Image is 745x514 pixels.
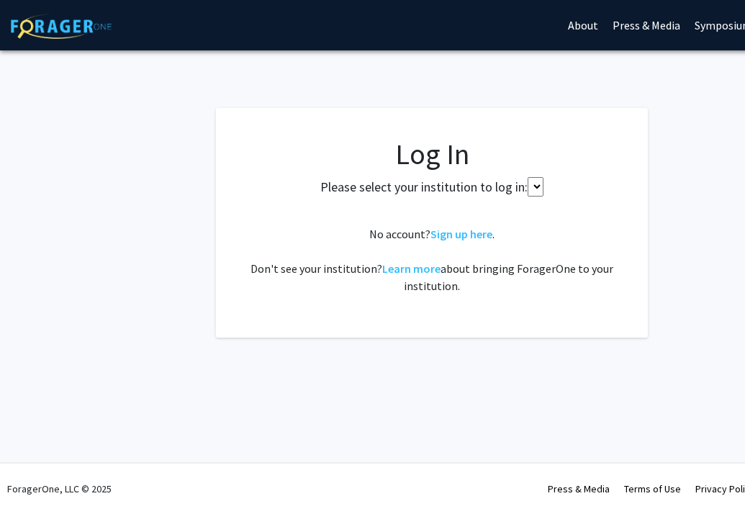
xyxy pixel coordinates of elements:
img: ForagerOne Logo [11,14,112,39]
div: ForagerOne, LLC © 2025 [7,464,112,514]
a: Terms of Use [624,482,681,495]
div: No account? . Don't see your institution? about bringing ForagerOne to your institution. [245,225,619,294]
h1: Log In [245,137,619,171]
iframe: Chat [11,449,61,503]
label: Please select your institution to log in: [320,177,528,197]
a: Press & Media [548,482,610,495]
a: Learn more about bringing ForagerOne to your institution [382,261,441,276]
a: Sign up here [430,227,492,241]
